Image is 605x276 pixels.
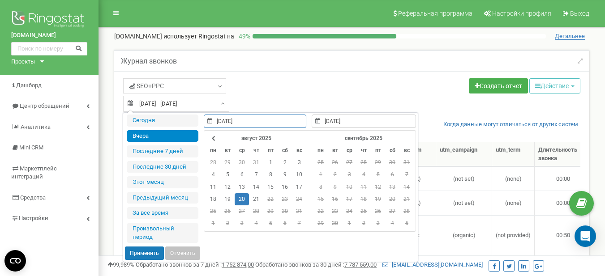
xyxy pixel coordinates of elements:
[535,215,592,256] td: 00:50
[342,157,356,169] td: 27
[278,217,292,229] td: 6
[235,193,249,205] td: 20
[249,205,263,217] td: 28
[399,193,414,205] td: 21
[249,217,263,229] td: 4
[292,157,306,169] td: 3
[399,205,414,217] td: 28
[313,169,328,181] td: 1
[342,181,356,193] td: 10
[123,78,226,93] a: SEO+PPC
[129,81,164,90] span: SEO+PPC
[249,157,263,169] td: 31
[385,144,399,157] th: сб
[11,58,35,66] div: Проекты
[313,193,328,205] td: 15
[11,165,57,180] span: Маркетплейс интеграций
[529,78,580,93] button: Действие
[206,169,220,181] td: 4
[436,166,492,191] td: (not set)
[249,193,263,205] td: 21
[163,33,234,40] span: использует Ringostat на
[220,217,235,229] td: 2
[263,144,278,157] th: пт
[385,181,399,193] td: 13
[399,169,414,181] td: 7
[127,115,198,127] li: Сегодня
[114,32,234,41] p: [DOMAIN_NAME]
[344,261,377,268] u: 7 787 559,00
[235,169,249,181] td: 6
[313,205,328,217] td: 22
[20,102,69,109] span: Центр обращений
[356,181,371,193] td: 11
[328,144,342,157] th: вт
[220,144,235,157] th: вт
[127,223,198,243] li: Произвольный период
[11,9,87,31] img: Ringostat logo
[371,193,385,205] td: 19
[371,205,385,217] td: 26
[385,205,399,217] td: 27
[398,10,472,17] span: Реферальная программа
[371,169,385,181] td: 5
[222,261,254,268] u: 1 752 874,00
[127,192,198,204] li: Предыдущий меcяц
[235,157,249,169] td: 30
[16,82,42,89] span: Дашборд
[235,144,249,157] th: ср
[220,169,235,181] td: 5
[127,130,198,142] li: Вчера
[11,42,87,55] input: Поиск по номеру
[292,205,306,217] td: 31
[278,169,292,181] td: 9
[535,166,592,191] td: 00:00
[263,169,278,181] td: 8
[356,157,371,169] td: 28
[220,193,235,205] td: 19
[206,157,220,169] td: 28
[206,205,220,217] td: 25
[356,169,371,181] td: 4
[278,205,292,217] td: 30
[20,194,46,201] span: Средства
[313,217,328,229] td: 29
[371,181,385,193] td: 12
[249,181,263,193] td: 14
[292,193,306,205] td: 24
[575,225,596,247] div: Open Intercom Messenger
[385,193,399,205] td: 20
[356,144,371,157] th: чт
[165,246,200,260] button: Отменить
[263,205,278,217] td: 29
[328,217,342,229] td: 30
[125,246,164,260] button: Применить
[371,144,385,157] th: пт
[249,144,263,157] th: чт
[278,181,292,193] td: 16
[535,142,592,166] th: Длительность звонка
[11,31,87,40] a: [DOMAIN_NAME]
[399,157,414,169] td: 31
[220,132,292,144] th: август 2025
[399,217,414,229] td: 5
[436,215,492,256] td: (organic)
[313,144,328,157] th: пн
[342,217,356,229] td: 1
[263,157,278,169] td: 1
[469,78,528,93] a: Создать отчет
[555,33,585,40] span: Детальнее
[399,144,414,157] th: вс
[249,169,263,181] td: 7
[356,217,371,229] td: 2
[127,207,198,219] li: За все время
[127,176,198,188] li: Этот месяц
[328,181,342,193] td: 9
[385,217,399,229] td: 4
[492,166,535,191] td: (none)
[356,193,371,205] td: 18
[570,10,589,17] span: Выход
[278,157,292,169] td: 2
[4,250,26,272] button: Open CMP widget
[371,157,385,169] td: 29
